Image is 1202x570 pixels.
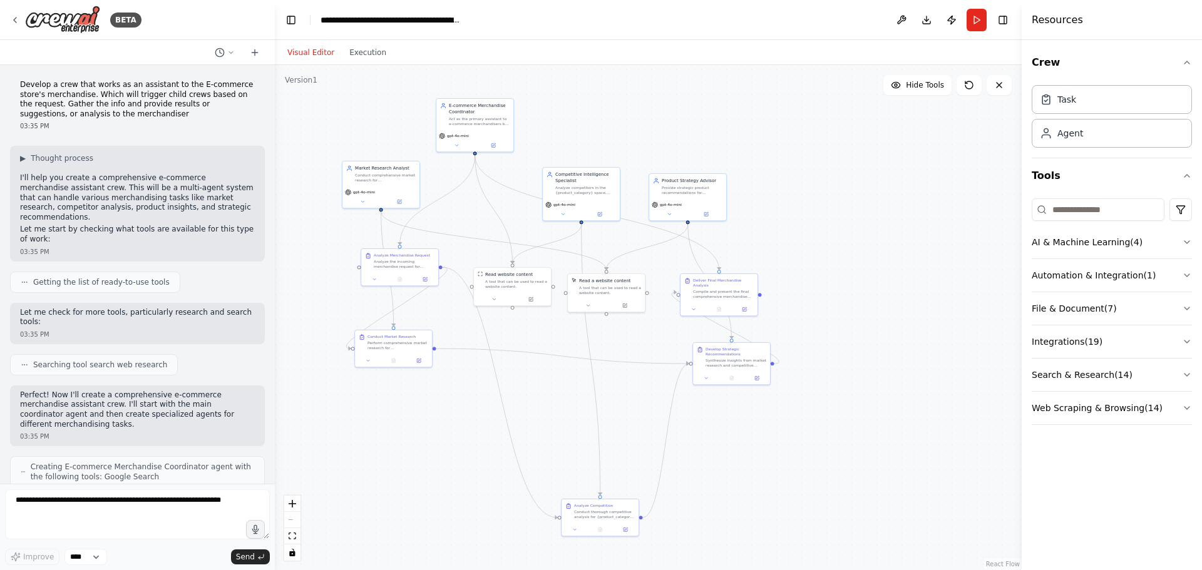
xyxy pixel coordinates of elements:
[342,161,420,209] div: Market Research AnalystConduct comprehensive market research for {product_category} products, ana...
[1032,392,1192,424] button: Web Scraping & Browsing(14)
[572,278,577,283] img: ScrapeElementFromWebsiteTool
[883,75,952,95] button: Hide Tools
[280,45,342,60] button: Visual Editor
[210,45,240,60] button: Switch to previous chat
[746,374,768,382] button: Open in side panel
[31,462,254,482] span: Creating E-commerce Merchandise Coordinator agent with the following tools: Google Search
[367,340,428,350] div: Perform comprehensive market research for {product_category} based on the coordinator's analysis....
[685,224,735,338] g: Edge from ef4de298-d677-43bb-9caa-e3eb8f828e92 to a6608136-ec83-43eb-a55e-fc1aead3c7f4
[284,496,300,561] div: React Flow controls
[1032,13,1083,28] h4: Resources
[20,80,255,119] p: Develop a crew that works as an assistant to the E-commerce store's merchandise. Which will trigg...
[31,153,93,163] span: Thought process
[374,259,434,269] div: Analyze the incoming merchandise request for {product_category} and {specific_request}. Break dow...
[1032,193,1192,435] div: Tools
[649,173,727,221] div: Product Strategy AdvisorProvide strategic product recommendations for {product_category} merchand...
[380,357,406,364] button: No output available
[1032,45,1192,80] button: Crew
[670,289,781,367] g: Edge from a6608136-ec83-43eb-a55e-fc1aead3c7f4 to 8c79bb7f-2e81-4cfe-8c48-284a3ad927bc
[284,544,300,561] button: toggle interactivity
[33,360,167,370] span: Searching tool search web research
[718,374,744,382] button: No output available
[355,173,416,183] div: Conduct comprehensive market research for {product_category} products, analyzing market size, gro...
[555,185,616,195] div: Analyze competitors in the {product_category} space, monitoring their pricing strategies, product...
[361,248,439,287] div: Analyze Merchandise RequestAnalyze the incoming merchandise request for {product_category} and {s...
[374,253,430,258] div: Analyze Merchandise Request
[567,273,645,313] div: ScrapeElementFromWebsiteToolRead a website contentA tool that can be used to read a website content.
[20,330,255,339] div: 03:35 PM
[33,277,170,287] span: Getting the list of ready-to-use tools
[485,272,533,278] div: Read website content
[1057,127,1083,140] div: Agent
[579,278,630,284] div: Read a website content
[706,347,766,357] div: Develop Strategic Recommendations
[436,98,514,153] div: E-commerce Merchandise CoordinatorAct as the primary assistant to e-commerce merchandisers by ana...
[110,13,141,28] div: BETA
[578,224,604,495] g: Edge from 21e2909e-9252-40f4-81aa-5830bda2add0 to 12a5f073-9fa6-4d50-b03b-5e6fcf066bf1
[443,264,558,521] g: Edge from e6c5a2e3-588b-41c9-91a3-59e05975aef6 to 12a5f073-9fa6-4d50-b03b-5e6fcf066bf1
[1032,325,1192,358] button: Integrations(19)
[282,11,300,29] button: Hide left sidebar
[555,171,616,184] div: Competitive Intelligence Specialist
[553,202,575,207] span: gpt-4o-mini
[354,330,433,368] div: Conduct Market ResearchPerform comprehensive market research for {product_category} based on the ...
[342,45,394,60] button: Execution
[382,198,418,205] button: Open in side panel
[693,278,754,288] div: Deliver Final Merchandise Analysis
[449,103,510,115] div: E-commerce Merchandise Coordinator
[5,549,59,565] button: Improve
[476,141,511,149] button: Open in side panel
[473,267,552,307] div: ScrapeWebsiteToolRead website contentA tool that can be used to read a website content.
[20,153,93,163] button: ▶Thought process
[706,358,766,368] div: Synthesize insights from market research and competitive analysis to develop comprehensive strate...
[353,190,375,195] span: gpt-4o-mini
[20,432,255,441] div: 03:35 PM
[236,552,255,562] span: Send
[447,133,469,138] span: gpt-4o-mini
[397,155,478,245] g: Edge from 69660ce9-8584-4ac2-b527-4a6e18934f18 to e6c5a2e3-588b-41c9-91a3-59e05975aef6
[574,503,613,508] div: Analyze Competition
[378,211,610,270] g: Edge from 9b0f0e00-a905-4577-8fa6-3a7aedf7b526 to 22626c2e-ff39-4dc1-b3d4-59489f40a413
[513,295,549,303] button: Open in side panel
[689,210,724,218] button: Open in side panel
[906,80,944,90] span: Hide Tools
[1032,158,1192,193] button: Tools
[20,247,255,257] div: 03:35 PM
[680,273,758,317] div: Deliver Final Merchandise AnalysisCompile and present the final comprehensive merchandise analysi...
[1057,93,1076,106] div: Task
[231,549,270,564] button: Send
[542,167,620,221] div: Competitive Intelligence SpecialistAnalyze competitors in the {product_category} space, monitorin...
[367,334,416,339] div: Conduct Market Research
[345,264,449,352] g: Edge from e6c5a2e3-588b-41c9-91a3-59e05975aef6 to 46e44988-b3c1-4aac-8850-3156deb9ded5
[510,224,585,263] g: Edge from 21e2909e-9252-40f4-81aa-5830bda2add0 to e67c1263-33f5-4277-9972-29385883589a
[245,45,265,60] button: Start a new chat
[472,155,516,263] g: Edge from 69660ce9-8584-4ac2-b527-4a6e18934f18 to e67c1263-33f5-4277-9972-29385883589a
[246,520,265,539] button: Click to speak your automation idea
[485,279,547,289] div: A tool that can be used to read a website content.
[582,210,618,218] button: Open in side panel
[478,272,483,277] img: ScrapeWebsiteTool
[561,499,639,537] div: Analyze CompetitionConduct thorough competitive analysis for {product_category} based on the coor...
[574,509,635,519] div: Conduct thorough competitive analysis for {product_category} based on the coordinator's guidance....
[1032,259,1192,292] button: Automation & Integration(1)
[662,185,722,195] div: Provide strategic product recommendations for {product_category} merchandise including product mi...
[23,552,54,562] span: Improve
[1032,226,1192,258] button: AI & Machine Learning(4)
[706,305,732,313] button: No output available
[284,496,300,512] button: zoom in
[734,305,755,313] button: Open in side panel
[986,561,1020,567] a: React Flow attribution
[579,285,641,295] div: A tool that can be used to read a website content.
[20,308,255,327] p: Let me check for more tools, particularly research and search tools:
[20,121,255,131] div: 03:35 PM
[321,14,461,26] nav: breadcrumb
[20,225,255,244] p: Let me start by checking what tools are available for this type of work:
[615,526,636,533] button: Open in side panel
[408,357,429,364] button: Open in side panel
[414,275,436,283] button: Open in side panel
[587,526,613,533] button: No output available
[378,211,397,326] g: Edge from 9b0f0e00-a905-4577-8fa6-3a7aedf7b526 to 46e44988-b3c1-4aac-8850-3156deb9ded5
[449,116,510,126] div: Act as the primary assistant to e-commerce merchandisers by analyzing requests, coordinating with...
[607,302,643,309] button: Open in side panel
[20,390,255,429] p: Perfect! Now I'll create a comprehensive e-commerce merchandise assistant crew. I'll start with t...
